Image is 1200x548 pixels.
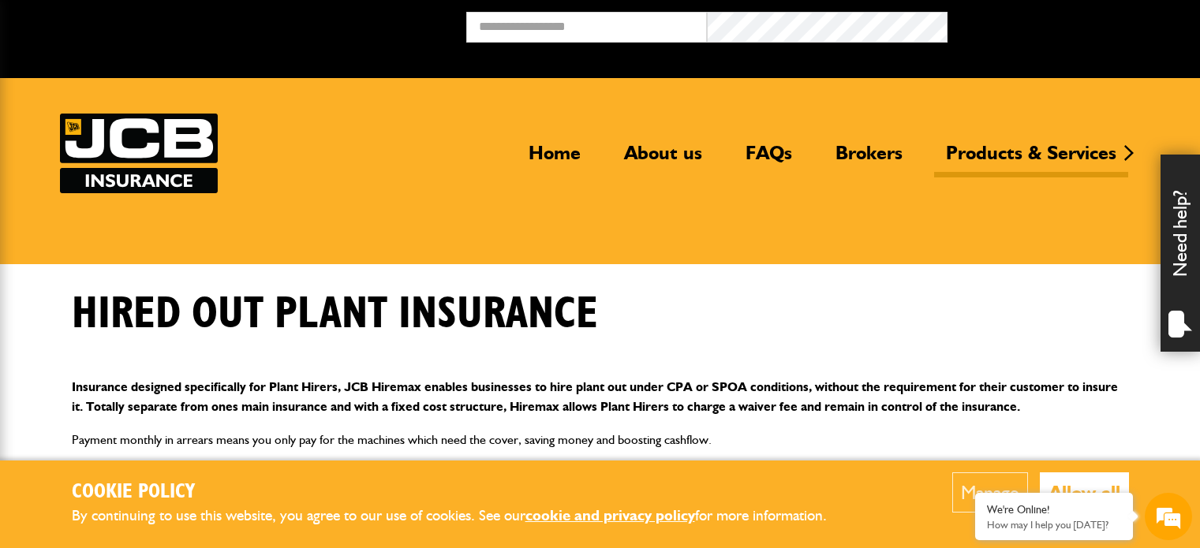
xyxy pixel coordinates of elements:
[1040,472,1129,513] button: Allow all
[987,519,1121,531] p: How may I help you today?
[72,430,1129,450] p: Payment monthly in arrears means you only pay for the machines which need the cover, saving money...
[60,114,218,193] img: JCB Insurance Services logo
[734,141,804,177] a: FAQs
[934,141,1128,177] a: Products & Services
[612,141,714,177] a: About us
[824,141,914,177] a: Brokers
[72,504,853,528] p: By continuing to use this website, you agree to our use of cookies. See our for more information.
[72,377,1129,417] p: Insurance designed specifically for Plant Hirers, JCB Hiremax enables businesses to hire plant ou...
[60,114,218,193] a: JCB Insurance Services
[952,472,1028,513] button: Manage
[948,12,1188,36] button: Broker Login
[72,288,598,341] h1: Hired out plant insurance
[987,503,1121,516] div: We're Online!
[1161,155,1200,352] div: Need help?
[517,141,593,177] a: Home
[525,506,695,524] a: cookie and privacy policy
[72,480,853,505] h2: Cookie Policy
